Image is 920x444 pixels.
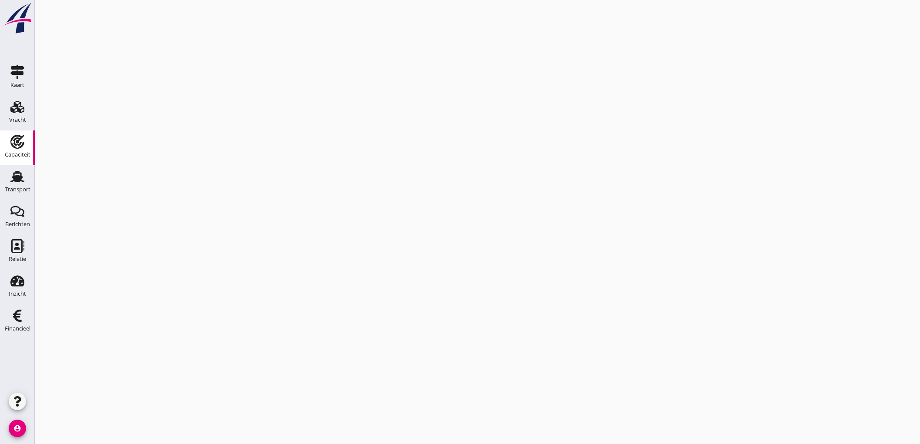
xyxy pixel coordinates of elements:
[9,420,26,437] i: account_circle
[5,326,30,331] div: Financieel
[9,256,26,262] div: Relatie
[9,291,26,297] div: Inzicht
[9,117,26,123] div: Vracht
[2,2,33,34] img: logo-small.a267ee39.svg
[5,221,30,227] div: Berichten
[10,82,24,88] div: Kaart
[5,187,30,192] div: Transport
[5,152,30,157] div: Capaciteit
